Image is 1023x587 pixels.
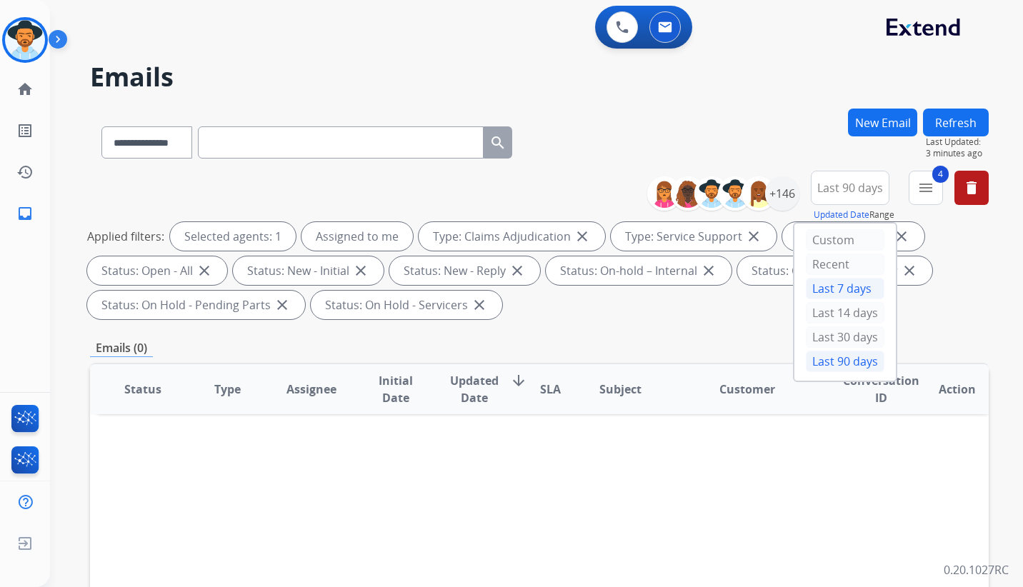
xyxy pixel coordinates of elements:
mat-icon: history [16,164,34,181]
button: Updated Date [814,209,869,221]
div: Status: On Hold - Servicers [311,291,502,319]
mat-icon: close [196,262,213,279]
div: Recent [806,254,884,275]
button: Refresh [923,109,989,136]
div: Type: Reguard CS [782,222,924,251]
span: Updated Date [450,372,499,406]
mat-icon: arrow_downward [510,372,527,389]
div: Last 14 days [806,302,884,323]
mat-icon: close [274,296,291,313]
div: Last 30 days [806,326,884,348]
div: Selected agents: 1 [170,222,296,251]
mat-icon: close [901,262,918,279]
mat-icon: close [352,262,369,279]
div: Status: New - Initial [233,256,384,285]
mat-icon: search [489,134,506,151]
div: +146 [765,176,799,211]
span: Customer [719,381,775,398]
span: Status [124,381,161,398]
p: Emails (0) [90,339,153,357]
span: Type [214,381,241,398]
mat-icon: close [509,262,526,279]
button: 4 [909,171,943,205]
mat-icon: close [574,228,591,245]
span: Subject [599,381,642,398]
p: Applied filters: [87,228,164,245]
mat-icon: home [16,81,34,98]
mat-icon: menu [917,179,934,196]
mat-icon: close [745,228,762,245]
span: Range [814,209,894,221]
div: Last 90 days [806,351,884,372]
img: avatar [5,20,45,60]
span: SLA [540,381,561,398]
div: Status: On Hold - Pending Parts [87,291,305,319]
span: 4 [932,166,949,183]
mat-icon: list_alt [16,122,34,139]
div: Assigned to me [301,222,413,251]
div: Type: Service Support [611,222,777,251]
div: Last 7 days [806,278,884,299]
span: Assignee [286,381,336,398]
span: Initial Date [366,372,426,406]
button: Last 90 days [811,171,889,205]
mat-icon: close [700,262,717,279]
span: 3 minutes ago [926,148,989,159]
div: Custom [806,229,884,251]
span: Conversation ID [843,372,919,406]
button: New Email [848,109,917,136]
th: Action [904,364,989,414]
span: Last Updated: [926,136,989,148]
mat-icon: delete [963,179,980,196]
mat-icon: inbox [16,205,34,222]
div: Status: New - Reply [389,256,540,285]
div: Status: Open - All [87,256,227,285]
span: Last 90 days [817,185,883,191]
mat-icon: close [893,228,910,245]
div: Status: On-hold - Customer [737,256,932,285]
h2: Emails [90,63,989,91]
mat-icon: close [471,296,488,313]
p: 0.20.1027RC [944,561,1009,578]
div: Type: Claims Adjudication [419,222,605,251]
div: Status: On-hold – Internal [546,256,732,285]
